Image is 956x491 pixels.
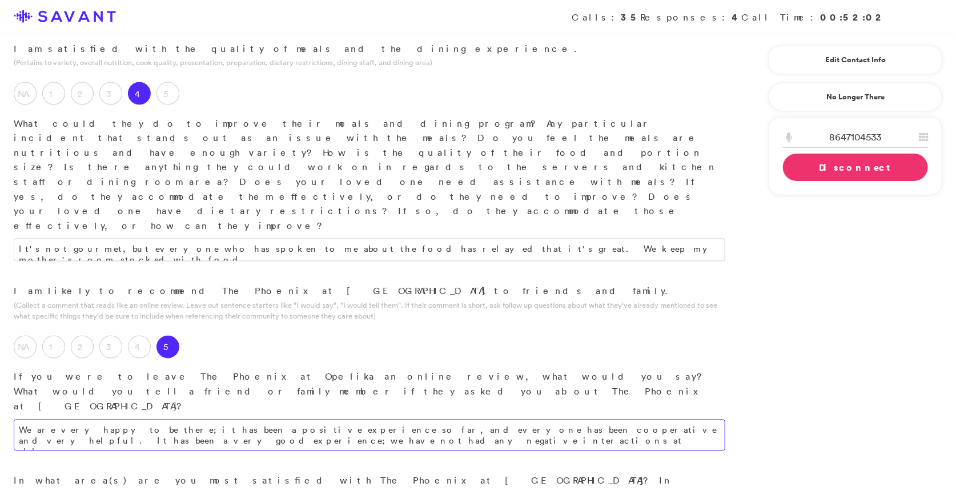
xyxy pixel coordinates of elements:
[156,336,179,359] label: 5
[156,82,179,105] label: 5
[783,154,928,181] a: Disconnect
[14,57,725,68] p: (Pertains to variety, overall nutrition, cook quality, presentation, preparation, dietary restric...
[14,300,725,322] p: (Collect a comment that reads like an online review. Leave out sentence starters like "I would sa...
[14,42,725,57] p: I am satisfied with the quality of meals and the dining experience.
[14,336,37,359] label: NA
[14,370,725,414] p: If you were to leave The Phoenix at Opelika an online review, what would you say? What would you ...
[71,336,94,359] label: 2
[14,116,725,234] p: What could they do to improve their meals and dining program? Any particular incident that stands...
[732,11,741,23] strong: 4
[14,82,37,105] label: NA
[42,82,65,105] label: 1
[14,284,725,299] p: I am likely to recommend The Phoenix at [GEOGRAPHIC_DATA] to friends and family.
[128,82,151,105] label: 4
[621,11,640,23] strong: 35
[783,51,928,69] a: Edit Contact Info
[71,82,94,105] label: 2
[99,336,122,359] label: 3
[128,336,151,359] label: 4
[42,336,65,359] label: 1
[99,82,122,105] label: 3
[820,11,885,23] strong: 00:52:02
[769,83,942,111] a: No Longer There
